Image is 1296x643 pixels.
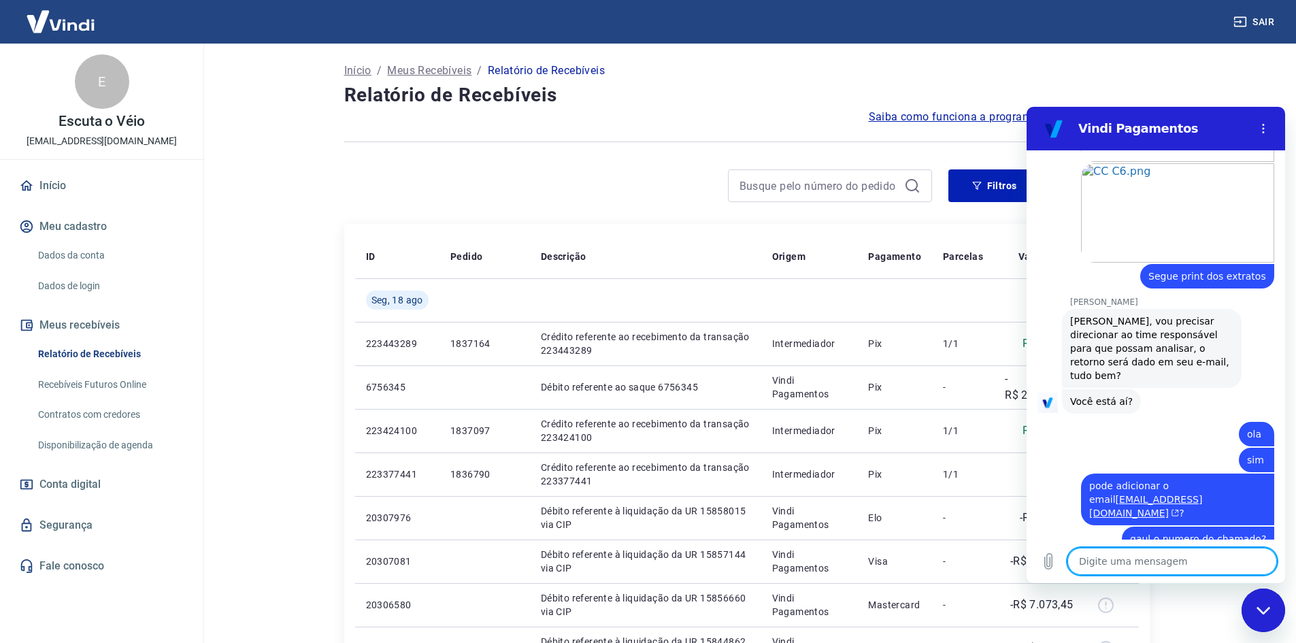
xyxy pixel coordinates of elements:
[868,424,921,438] p: Pix
[772,548,847,575] p: Vindi Pagamentos
[868,380,921,394] p: Pix
[366,467,429,481] p: 223377441
[366,380,429,394] p: 6756345
[869,109,1150,125] a: Saiba como funciona a programação dos recebimentos
[450,250,482,263] p: Pedido
[943,555,983,568] p: -
[39,475,101,494] span: Conta digital
[366,424,429,438] p: 223424100
[541,591,750,619] p: Débito referente à liquidação da UR 15856660 via CIP
[772,424,847,438] p: Intermediador
[943,467,983,481] p: 1/1
[541,548,750,575] p: Débito referente à liquidação da UR 15857144 via CIP
[772,504,847,531] p: Vindi Pagamentos
[33,242,187,269] a: Dados da conta
[1010,553,1074,570] p: -R$ 5.078,84
[366,511,429,525] p: 20307976
[16,469,187,499] a: Conta digital
[33,371,187,399] a: Recebíveis Futuros Online
[450,424,519,438] p: 1837097
[16,551,187,581] a: Fale conosco
[1231,10,1280,35] button: Sair
[344,82,1150,109] h4: Relatório de Recebíveis
[488,63,605,79] p: Relatório de Recebíveis
[366,598,429,612] p: 20306580
[16,310,187,340] button: Meus recebíveis
[868,467,921,481] p: Pix
[371,293,423,307] span: Seg, 18 ago
[943,250,983,263] p: Parcelas
[541,417,750,444] p: Crédito referente ao recebimento da transação 223424100
[541,504,750,531] p: Débito referente à liquidação da UR 15858015 via CIP
[450,337,519,350] p: 1837164
[33,431,187,459] a: Disponibilização de agenda
[943,424,983,438] p: 1/1
[943,337,983,350] p: 1/1
[1005,371,1073,403] p: -R$ 21.154,84
[868,598,921,612] p: Mastercard
[541,461,750,488] p: Crédito referente ao recebimento da transação 223377441
[366,250,376,263] p: ID
[344,63,371,79] a: Início
[943,598,983,612] p: -
[948,169,1041,202] button: Filtros
[377,63,382,79] p: /
[33,401,187,429] a: Contratos com credores
[387,63,471,79] a: Meus Recebíveis
[772,250,805,263] p: Origem
[366,555,429,568] p: 20307081
[541,380,750,394] p: Débito referente ao saque 6756345
[772,374,847,401] p: Vindi Pagamentos
[868,337,921,350] p: Pix
[477,63,482,79] p: /
[541,250,586,263] p: Descrição
[772,591,847,619] p: Vindi Pagamentos
[59,114,145,129] p: Escuta o Véio
[16,171,187,201] a: Início
[16,510,187,540] a: Segurança
[1010,597,1074,613] p: -R$ 7.073,45
[1242,589,1285,632] iframe: Botão para abrir a janela de mensagens, conversa em andamento
[366,337,429,350] p: 223443289
[772,467,847,481] p: Intermediador
[868,250,921,263] p: Pagamento
[1027,107,1285,583] iframe: Janela de mensagens
[16,1,105,42] img: Vindi
[450,467,519,481] p: 1836790
[75,54,129,109] div: E
[1020,510,1074,526] p: -R$ 551,03
[33,272,187,300] a: Dados de login
[868,555,921,568] p: Visa
[1023,423,1074,439] p: R$ 176,57
[33,340,187,368] a: Relatório de Recebíveis
[740,176,899,196] input: Busque pelo número do pedido
[27,134,177,148] p: [EMAIL_ADDRESS][DOMAIN_NAME]
[868,511,921,525] p: Elo
[541,330,750,357] p: Crédito referente ao recebimento da transação 223443289
[1023,335,1074,352] p: R$ 147,20
[16,212,187,242] button: Meu cadastro
[943,380,983,394] p: -
[1018,250,1063,263] p: Valor Líq.
[943,511,983,525] p: -
[772,337,847,350] p: Intermediador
